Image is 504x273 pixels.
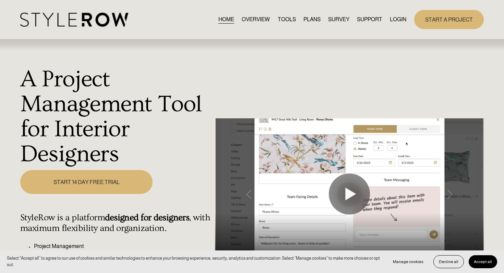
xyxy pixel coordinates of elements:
[474,259,492,264] span: Accept all
[20,212,211,234] h4: StyleRow is a platform , with maximum flexibility and organization.
[439,259,458,264] span: Decline all
[303,15,321,24] a: PLANS
[218,15,234,24] a: HOME
[20,170,153,194] a: START 14 DAY FREE TRIAL
[414,10,484,29] a: START A PROJECT
[357,15,382,24] span: SUPPORT
[393,259,423,264] span: Manage cookies
[105,212,189,223] strong: designed for designers
[20,67,211,166] h1: A Project Management Tool for Interior Designers
[357,15,382,24] a: folder dropdown
[329,173,370,214] button: Play
[242,15,270,24] a: OVERVIEW
[34,242,211,250] p: Project Management
[388,255,429,268] button: Manage cookies
[390,15,406,24] a: LOGIN
[7,255,381,268] p: Select “Accept all” to agree to our use of cookies and similar technologies to enhance your brows...
[278,15,296,24] a: TOOLS
[20,13,128,27] img: StyleRow
[433,255,464,268] button: Decline all
[328,15,349,24] a: SURVEY
[469,255,497,268] button: Accept all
